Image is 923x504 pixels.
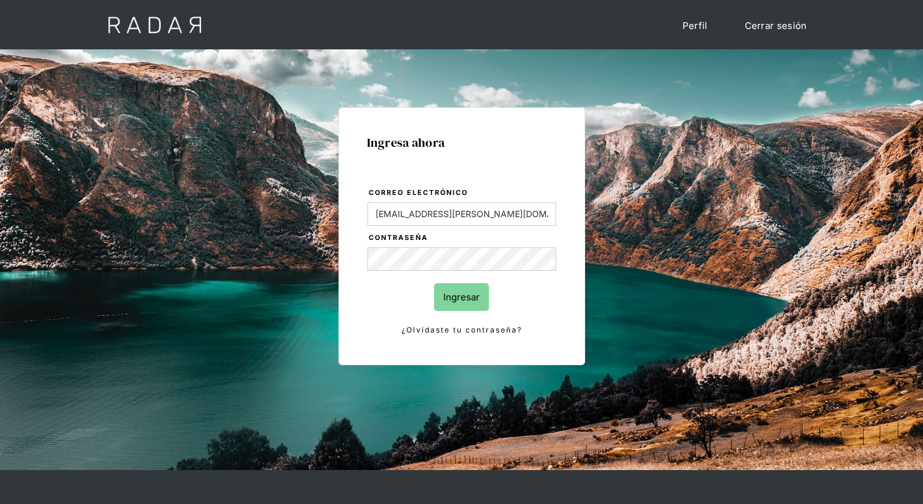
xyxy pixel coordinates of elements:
[670,12,720,39] a: Perfil
[367,323,556,337] a: ¿Olvidaste tu contraseña?
[732,12,819,39] a: Cerrar sesión
[367,136,557,149] h1: Ingresa ahora
[434,283,489,311] input: Ingresar
[367,186,557,337] form: Login Form
[369,187,556,199] label: Correo electrónico
[369,232,556,244] label: Contraseña
[367,202,556,226] input: bruce@wayne.com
